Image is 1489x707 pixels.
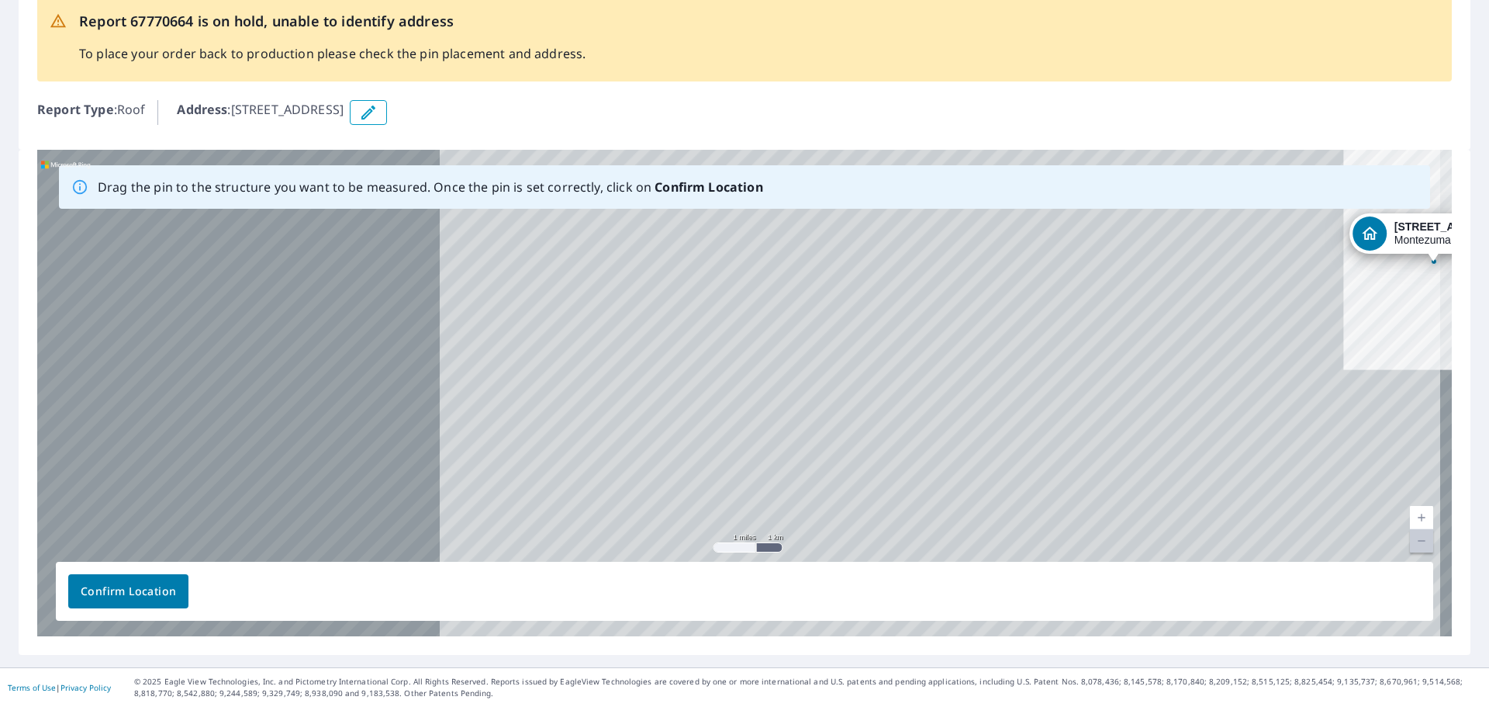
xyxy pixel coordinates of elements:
[81,582,176,601] span: Confirm Location
[1410,506,1433,529] a: Current Level 12, Zoom In
[177,100,344,125] p: : [STREET_ADDRESS]
[8,683,111,692] p: |
[37,101,114,118] b: Report Type
[655,178,762,196] b: Confirm Location
[98,178,763,196] p: Drag the pin to the structure you want to be measured. Once the pin is set correctly, click on
[8,682,56,693] a: Terms of Use
[1410,529,1433,553] a: Current Level 12, Zoom Out Disabled
[60,682,111,693] a: Privacy Policy
[37,100,145,125] p: : Roof
[68,574,188,608] button: Confirm Location
[177,101,227,118] b: Address
[79,11,586,32] p: Report 67770664 is on hold, unable to identify address
[79,44,586,63] p: To place your order back to production please check the pin placement and address.
[134,676,1481,699] p: © 2025 Eagle View Technologies, Inc. and Pictometry International Corp. All Rights Reserved. Repo...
